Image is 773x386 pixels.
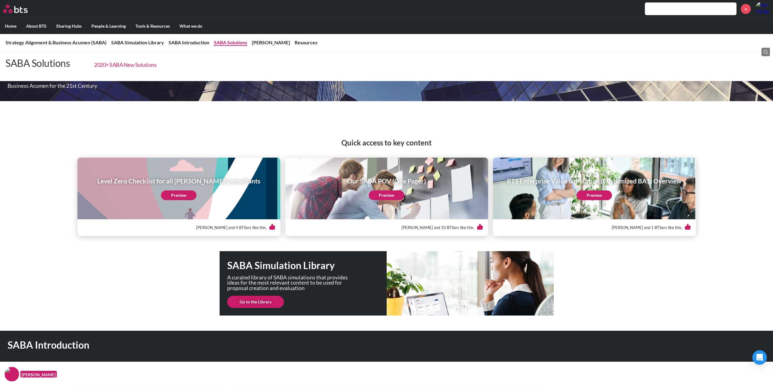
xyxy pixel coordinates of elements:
a: Go home [3,5,39,13]
p: SABA Solutions [5,57,70,69]
a: Profile [755,2,770,16]
a: Preview [161,190,197,200]
a: Strategy Alignment & Business Acumen (SABA) [5,39,107,45]
a: SABA Introduction [169,39,209,45]
a: Resources [295,39,317,45]
a: SABA Solutions [214,39,247,45]
label: About BTS [21,18,51,34]
a: Preview [369,190,404,200]
div: [PERSON_NAME] and 4 BTSers like this. [82,219,275,236]
a: + [741,4,751,14]
div: [PERSON_NAME] and 10 BTSers like this. [290,219,483,236]
h1: SABA Introduction [8,338,538,352]
img: F [5,367,19,381]
label: Sharing Hubs [51,18,87,34]
a: 2020+ SABA New Solutions [94,61,156,68]
img: Joe DiFilippo [755,2,770,16]
h1: SABA Simulation Library [227,259,387,272]
img: BTS Logo [3,5,28,13]
p: Business Acumen for the 21st Century [8,83,432,89]
a: Go to the Library [227,296,284,308]
label: What we do [175,18,207,34]
h1: Level Zero Checklist for all [PERSON_NAME] Consultants [97,176,260,185]
h1: BTS Enterprise Value Simulation (Customized BA1) Overview [507,176,682,185]
p: A curated library of SABA simulations that provides ideas for the most relevant content to be use... [227,275,355,291]
label: People & Learning [87,18,131,34]
a: [PERSON_NAME] [252,39,290,45]
div: Open Intercom Messenger [752,350,767,365]
div: [PERSON_NAME] and 1 BTSers like this. [498,219,691,236]
label: Tools & Resources [131,18,175,34]
a: SABA Simulation Library [111,39,164,45]
a: Preview [576,190,612,200]
figcaption: [PERSON_NAME] [20,371,57,378]
h1: Our SABA POV (One Pager) [347,176,426,185]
